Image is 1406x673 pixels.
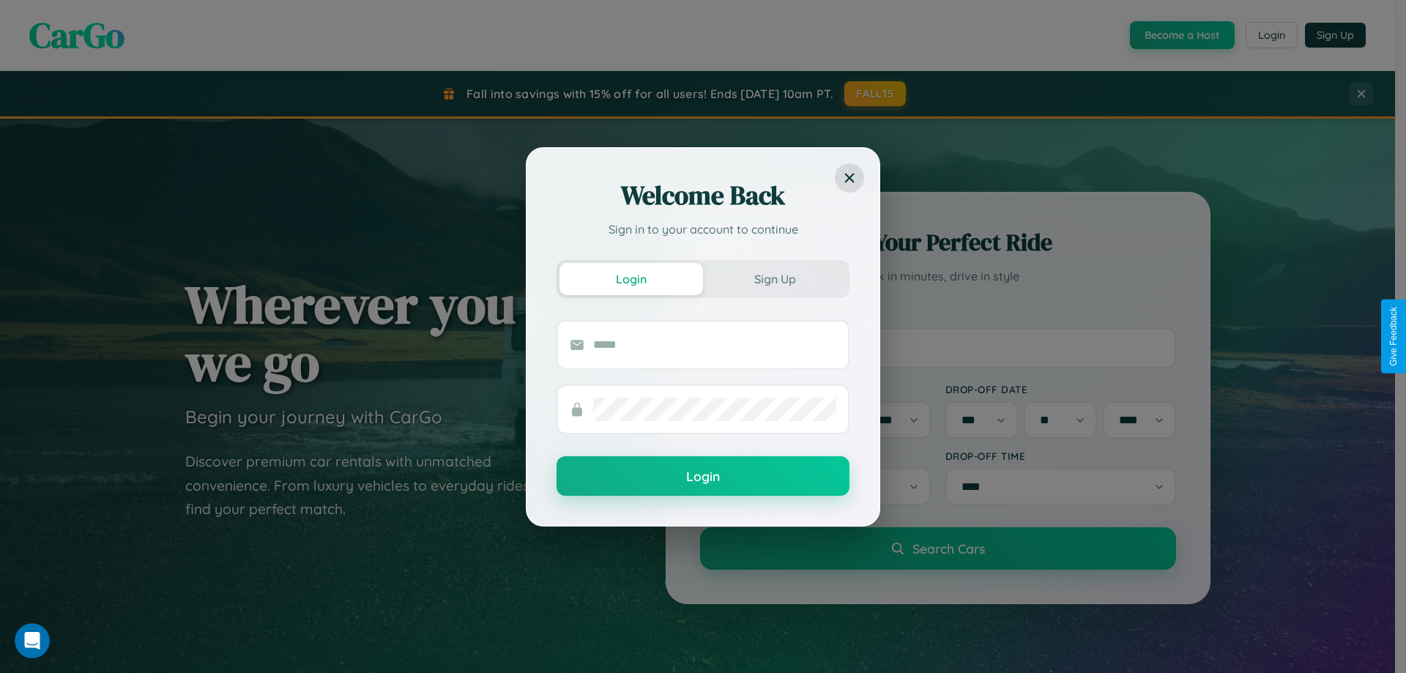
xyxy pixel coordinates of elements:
[557,220,849,238] p: Sign in to your account to continue
[1388,307,1399,366] div: Give Feedback
[557,178,849,213] h2: Welcome Back
[557,456,849,496] button: Login
[703,263,847,295] button: Sign Up
[559,263,703,295] button: Login
[15,623,50,658] iframe: Intercom live chat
